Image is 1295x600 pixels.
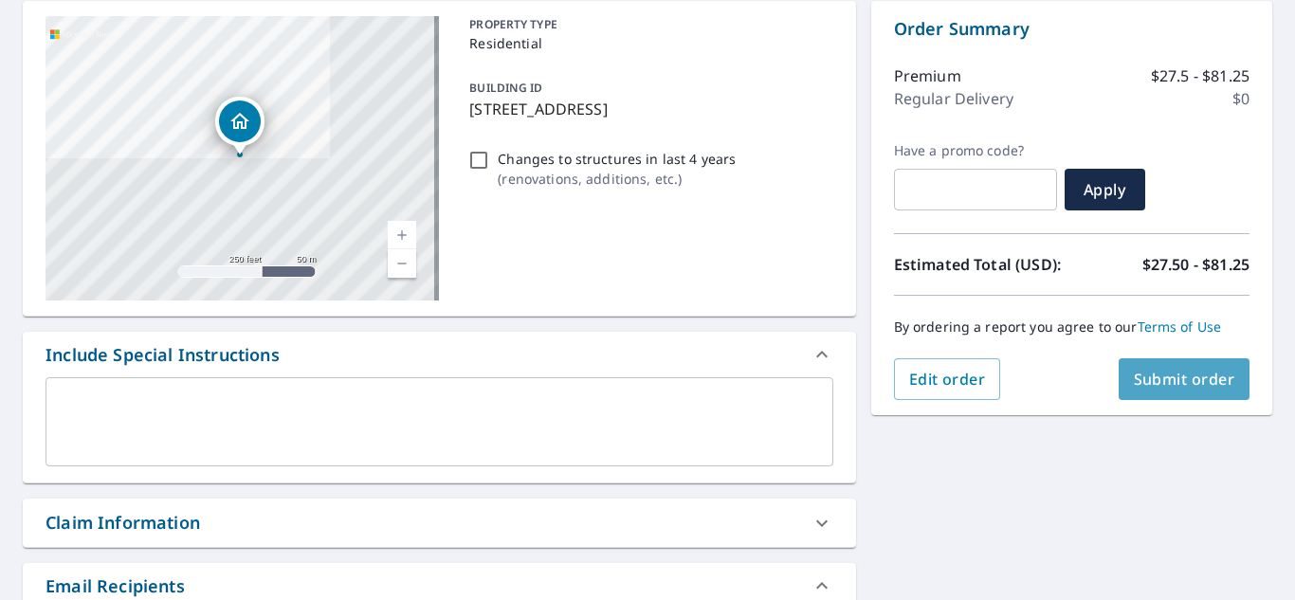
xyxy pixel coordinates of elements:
[894,87,1013,110] p: Regular Delivery
[469,33,825,53] p: Residential
[1080,179,1130,200] span: Apply
[1134,369,1235,390] span: Submit order
[23,332,856,377] div: Include Special Instructions
[46,573,185,599] div: Email Recipients
[894,16,1249,42] p: Order Summary
[469,80,542,96] p: BUILDING ID
[46,510,200,536] div: Claim Information
[215,97,264,155] div: Dropped pin, building 1, Residential property, 507 Lincoln Ave Fox River Grove, IL 60021
[388,221,416,249] a: Current Level 17, Zoom In
[388,249,416,278] a: Current Level 17, Zoom Out
[1232,87,1249,110] p: $0
[469,16,825,33] p: PROPERTY TYPE
[894,318,1249,336] p: By ordering a report you agree to our
[498,169,736,189] p: ( renovations, additions, etc. )
[1119,358,1250,400] button: Submit order
[498,149,736,169] p: Changes to structures in last 4 years
[1065,169,1145,210] button: Apply
[1142,253,1249,276] p: $27.50 - $81.25
[894,253,1072,276] p: Estimated Total (USD):
[894,142,1057,159] label: Have a promo code?
[894,358,1001,400] button: Edit order
[894,64,961,87] p: Premium
[46,342,280,368] div: Include Special Instructions
[23,499,856,547] div: Claim Information
[909,369,986,390] span: Edit order
[1138,318,1222,336] a: Terms of Use
[469,98,825,120] p: [STREET_ADDRESS]
[1151,64,1249,87] p: $27.5 - $81.25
